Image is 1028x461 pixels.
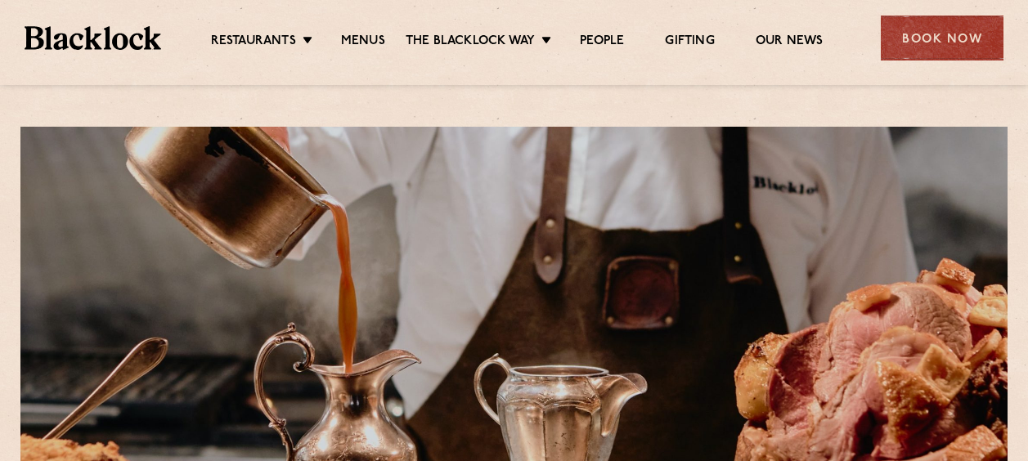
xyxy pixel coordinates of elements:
[580,34,624,51] a: People
[25,26,161,49] img: BL_Textured_Logo-footer-cropped.svg
[341,34,385,51] a: Menus
[756,34,824,51] a: Our News
[665,34,714,51] a: Gifting
[881,16,1003,60] div: Book Now
[211,34,296,51] a: Restaurants
[406,34,535,51] a: The Blacklock Way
